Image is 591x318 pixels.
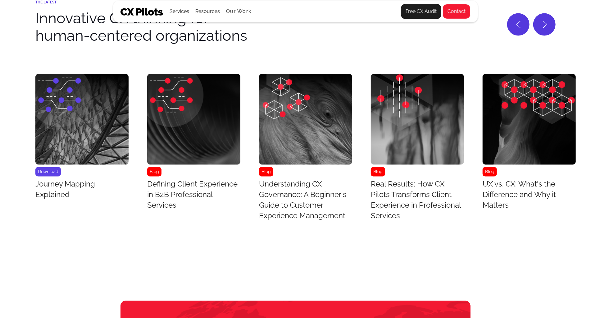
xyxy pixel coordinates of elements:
[259,74,352,224] div: 3 / 43
[483,74,576,213] div: 5 / 43
[226,9,251,14] a: Our Work
[147,179,240,211] h3: Defining Client Experience in B2B Professional Services
[170,7,189,16] div: Services
[147,167,161,177] div: Blog
[371,179,464,221] h3: Real Results: How CX Pilots Transforms Client Experience in Professional Services
[401,4,441,19] a: Free CX Audit
[35,74,129,203] a: DownloadJourney Mapping Explained
[371,74,464,224] a: BlogReal Results: How CX Pilots Transforms Client Experience in Professional Services
[170,1,189,22] div: Services
[35,74,129,203] div: 1 / 43
[507,13,530,36] a: Previous slide
[483,179,576,211] h3: UX vs. CX: What's the Difference and Why it Matters
[259,179,352,221] h3: Understanding CX Governance: A Beginner's Guide to Customer Experience Management
[371,167,385,177] div: Blog
[483,74,576,213] a: BlogUX vs. CX: What's the Difference and Why it Matters
[147,74,240,213] div: 2 / 43
[371,74,464,224] div: 4 / 43
[195,1,220,22] div: Resources
[259,74,352,224] a: BlogUnderstanding CX Governance: A Beginner's Guide to Customer Experience Management
[35,167,61,177] div: Download
[443,4,471,19] a: Contact
[35,9,247,44] h2: Innovative CX thinking for human-centered organizations
[35,179,129,200] h3: Journey Mapping Explained
[259,167,273,177] div: Blog
[147,74,240,213] a: BlogDefining Client Experience in B2B Professional Services
[533,13,556,36] a: Next slide
[195,7,220,16] div: Resources
[483,167,497,177] div: Blog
